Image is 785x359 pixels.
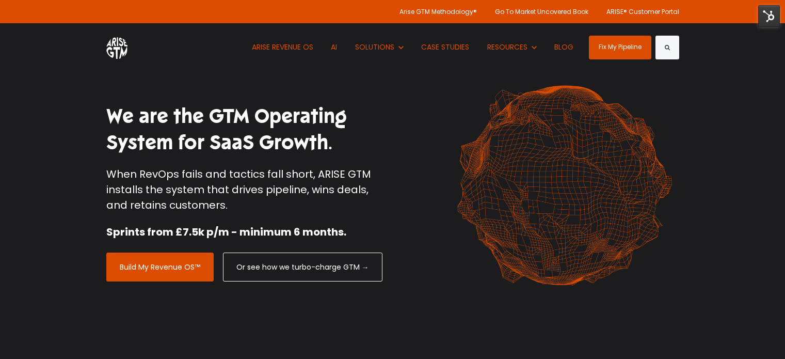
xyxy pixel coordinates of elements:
[487,42,527,52] span: RESOURCES
[106,253,214,282] a: Build My Revenue OS™
[244,23,321,71] a: ARISE REVENUE OS
[450,74,679,296] img: shape-61 orange
[758,5,780,27] img: HubSpot Tools Menu Toggle
[347,23,411,71] button: Show submenu for SOLUTIONS SOLUTIONS
[106,103,385,157] h1: We are the GTM Operating System for SaaS Growth.
[414,23,477,71] a: CASE STUDIES
[244,23,581,71] nav: Desktop navigation
[355,42,394,52] span: SOLUTIONS
[106,36,127,59] img: ARISE GTM logo (1) white
[589,36,651,59] a: Fix My Pipeline
[106,225,346,239] strong: Sprints from £7.5k p/m - minimum 6 months.
[547,23,582,71] a: BLOG
[106,166,385,213] p: When RevOps fails and tactics fall short, ARISE GTM installs the system that drives pipeline, win...
[324,23,345,71] a: AI
[223,253,382,282] a: Or see how we turbo-charge GTM →
[655,36,679,59] button: Search
[479,23,544,71] button: Show submenu for RESOURCES RESOURCES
